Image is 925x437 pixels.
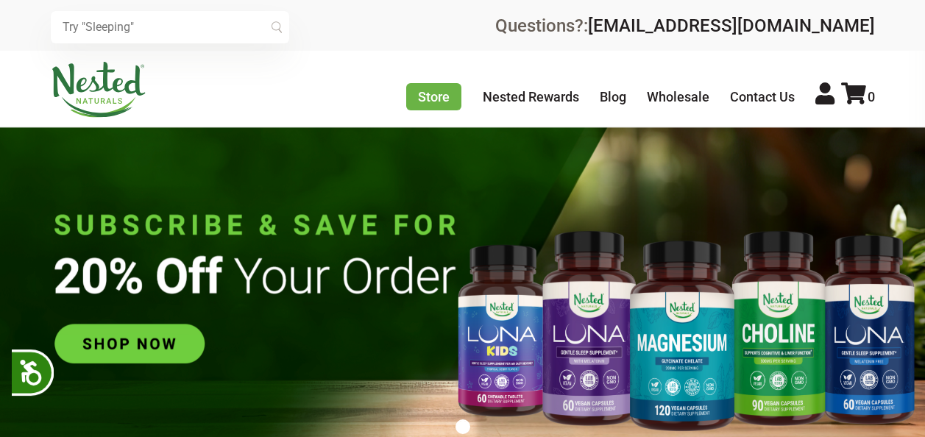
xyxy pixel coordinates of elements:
[406,83,461,110] a: Store
[730,89,795,104] a: Contact Us
[600,89,626,104] a: Blog
[588,15,875,36] a: [EMAIL_ADDRESS][DOMAIN_NAME]
[51,11,289,43] input: Try "Sleeping"
[483,89,579,104] a: Nested Rewards
[456,419,470,434] button: 1 of 1
[868,89,875,104] span: 0
[51,62,146,118] img: Nested Naturals
[841,89,875,104] a: 0
[647,89,709,104] a: Wholesale
[495,17,875,35] div: Questions?:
